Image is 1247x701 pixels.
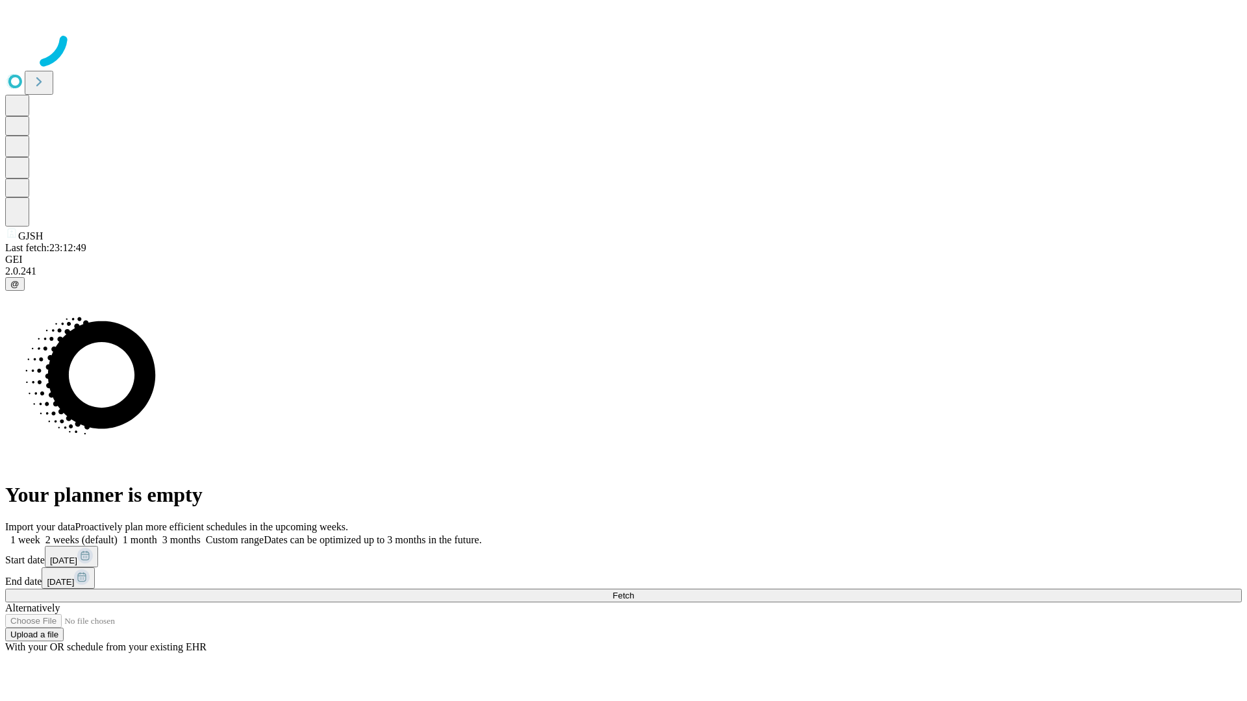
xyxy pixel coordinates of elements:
[18,230,43,241] span: GJSH
[5,521,75,532] span: Import your data
[5,641,207,652] span: With your OR schedule from your existing EHR
[5,254,1242,265] div: GEI
[10,279,19,289] span: @
[612,591,634,600] span: Fetch
[45,534,118,545] span: 2 weeks (default)
[75,521,348,532] span: Proactively plan more efficient schedules in the upcoming weeks.
[47,577,74,587] span: [DATE]
[5,242,86,253] span: Last fetch: 23:12:49
[5,265,1242,277] div: 2.0.241
[123,534,157,545] span: 1 month
[42,567,95,589] button: [DATE]
[5,567,1242,589] div: End date
[5,483,1242,507] h1: Your planner is empty
[10,534,40,545] span: 1 week
[5,589,1242,602] button: Fetch
[206,534,264,545] span: Custom range
[5,546,1242,567] div: Start date
[5,628,64,641] button: Upload a file
[162,534,201,545] span: 3 months
[5,602,60,613] span: Alternatively
[50,556,77,565] span: [DATE]
[45,546,98,567] button: [DATE]
[5,277,25,291] button: @
[264,534,481,545] span: Dates can be optimized up to 3 months in the future.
